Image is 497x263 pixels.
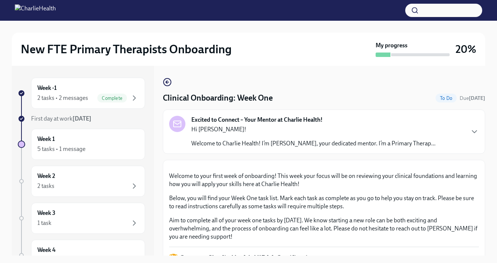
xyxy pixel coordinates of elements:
[37,219,51,227] div: 1 task
[37,94,88,102] div: 2 tasks • 2 messages
[191,125,436,134] p: Hi [PERSON_NAME]!
[73,115,91,122] strong: [DATE]
[37,135,55,143] h6: Week 1
[37,246,56,254] h6: Week 4
[18,166,145,197] a: Week 22 tasks
[37,182,54,190] div: 2 tasks
[169,216,479,241] p: Aim to complete all of your week one tasks by [DATE]. We know starting a new role can be both exc...
[18,203,145,234] a: Week 31 task
[469,95,485,101] strong: [DATE]
[456,43,476,56] h3: 20%
[37,145,85,153] div: 5 tasks • 1 message
[460,95,485,102] span: August 24th, 2025 07:00
[18,129,145,160] a: Week 15 tasks • 1 message
[376,41,407,50] strong: My progress
[460,95,485,101] span: Due
[37,84,57,92] h6: Week -1
[97,95,127,101] span: Complete
[191,116,323,124] strong: Excited to Connect – Your Mentor at Charlie Health!
[436,95,457,101] span: To Do
[15,4,56,16] img: CharlieHealth
[31,115,91,122] span: First day at work
[37,209,56,217] h6: Week 3
[191,139,436,148] p: Welcome to Charlie Health! I’m [PERSON_NAME], your dedicated mentor. I’m a Primary Therap...
[18,78,145,109] a: Week -12 tasks • 2 messagesComplete
[21,42,232,57] h2: New FTE Primary Therapists Onboarding
[169,253,479,263] p: 🏆 Get your Charlie Health HIPAA Certification
[163,92,273,104] h4: Clinical Onboarding: Week One
[18,115,145,123] a: First day at work[DATE]
[37,172,55,180] h6: Week 2
[169,172,479,188] p: Welcome to your first week of onboarding! This week your focus will be on reviewing your clinical...
[169,194,479,210] p: Below, you will find your Week One task list. Mark each task as complete as you go to help you st...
